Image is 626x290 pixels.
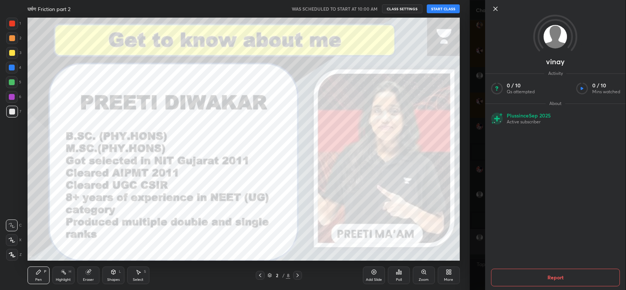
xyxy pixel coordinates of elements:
div: 2 [6,32,21,44]
div: More [444,278,453,282]
div: Shapes [107,278,120,282]
div: Eraser [83,278,94,282]
div: C [6,220,22,231]
button: CLASS SETTINGS [382,4,422,13]
p: 0 / 10 [592,82,620,89]
p: vinay [546,59,565,65]
div: 8 [286,272,290,279]
div: S [144,270,146,273]
div: Pen [35,278,42,282]
p: Mins watched [592,89,620,95]
div: Z [6,249,22,261]
div: 3 [6,47,21,59]
div: Select [133,278,143,282]
p: Qs attempted [507,89,535,95]
div: Add Slide [366,278,382,282]
div: 1 [6,18,21,29]
div: 7 [6,106,21,117]
div: 4 [6,62,21,73]
div: Poll [396,278,402,282]
div: X [6,234,22,246]
button: START CLASS [427,4,460,13]
button: Report [491,269,620,286]
div: 2 [273,273,281,278]
div: P [44,270,46,273]
h5: WAS SCHEDULED TO START AT 10:00 AM [292,6,378,12]
div: / [282,273,284,278]
div: Zoom [419,278,429,282]
p: 0 / 10 [507,82,535,89]
span: About [546,101,565,106]
div: L [119,270,121,273]
div: Highlight [56,278,71,282]
h4: घर्षण Friction part 2 [28,6,70,12]
div: H [69,270,71,273]
p: Active subscriber [507,119,551,125]
p: Plus since Sep 2025 [507,112,551,119]
span: Activity [545,70,567,76]
div: 6 [6,91,21,103]
div: 5 [6,76,21,88]
img: default.png [544,25,567,48]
